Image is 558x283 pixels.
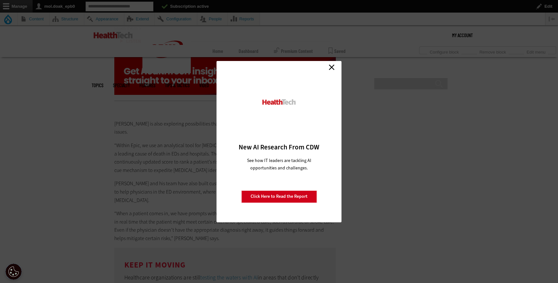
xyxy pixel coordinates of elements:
[262,99,297,106] img: HealthTech_0_0.png
[239,157,319,172] p: See how IT leaders are tackling AI opportunities and challenges.
[241,190,317,203] a: Click Here to Read the Report
[5,264,22,280] div: Cookie Settings
[327,63,336,72] a: Close
[228,143,330,152] h3: New AI Research From CDW
[5,264,22,280] button: Open Preferences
